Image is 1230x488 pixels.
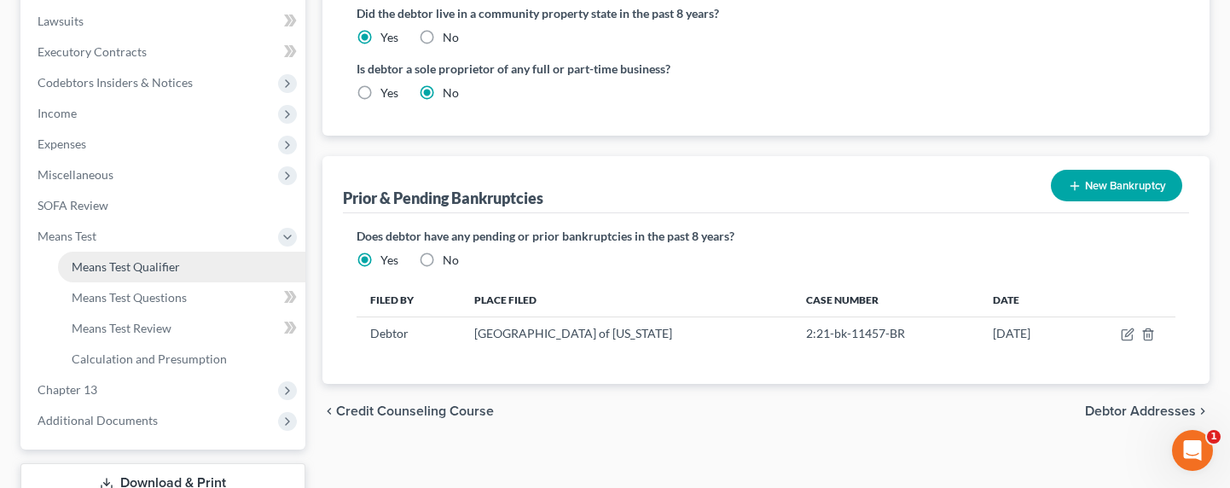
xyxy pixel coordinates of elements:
[380,29,398,46] label: Yes
[38,167,113,182] span: Miscellaneous
[979,317,1075,350] td: [DATE]
[792,317,978,350] td: 2:21-bk-11457-BR
[72,290,187,305] span: Means Test Questions
[72,351,227,366] span: Calculation and Presumption
[38,75,193,90] span: Codebtors Insiders & Notices
[38,382,97,397] span: Chapter 13
[792,282,978,317] th: Case Number
[357,317,461,350] td: Debtor
[38,137,86,151] span: Expenses
[38,198,108,212] span: SOFA Review
[343,188,543,208] div: Prior & Pending Bankruptcies
[1085,404,1210,418] button: Debtor Addresses chevron_right
[357,227,1176,245] label: Does debtor have any pending or prior bankruptcies in the past 8 years?
[58,252,305,282] a: Means Test Qualifier
[1051,170,1182,201] button: New Bankruptcy
[58,282,305,313] a: Means Test Questions
[58,313,305,344] a: Means Test Review
[1085,404,1196,418] span: Debtor Addresses
[24,190,305,221] a: SOFA Review
[38,44,147,59] span: Executory Contracts
[322,404,336,418] i: chevron_left
[72,259,180,274] span: Means Test Qualifier
[58,344,305,375] a: Calculation and Presumption
[38,229,96,243] span: Means Test
[357,4,1176,22] label: Did the debtor live in a community property state in the past 8 years?
[322,404,494,418] button: chevron_left Credit Counseling Course
[357,282,461,317] th: Filed By
[336,404,494,418] span: Credit Counseling Course
[38,14,84,28] span: Lawsuits
[461,282,793,317] th: Place Filed
[380,252,398,269] label: Yes
[380,84,398,102] label: Yes
[1196,404,1210,418] i: chevron_right
[1172,430,1213,471] iframe: Intercom live chat
[979,282,1075,317] th: Date
[38,106,77,120] span: Income
[24,6,305,37] a: Lawsuits
[357,60,757,78] label: Is debtor a sole proprietor of any full or part-time business?
[461,317,793,350] td: [GEOGRAPHIC_DATA] of [US_STATE]
[38,413,158,427] span: Additional Documents
[1207,430,1221,444] span: 1
[443,29,459,46] label: No
[443,252,459,269] label: No
[72,321,171,335] span: Means Test Review
[443,84,459,102] label: No
[24,37,305,67] a: Executory Contracts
